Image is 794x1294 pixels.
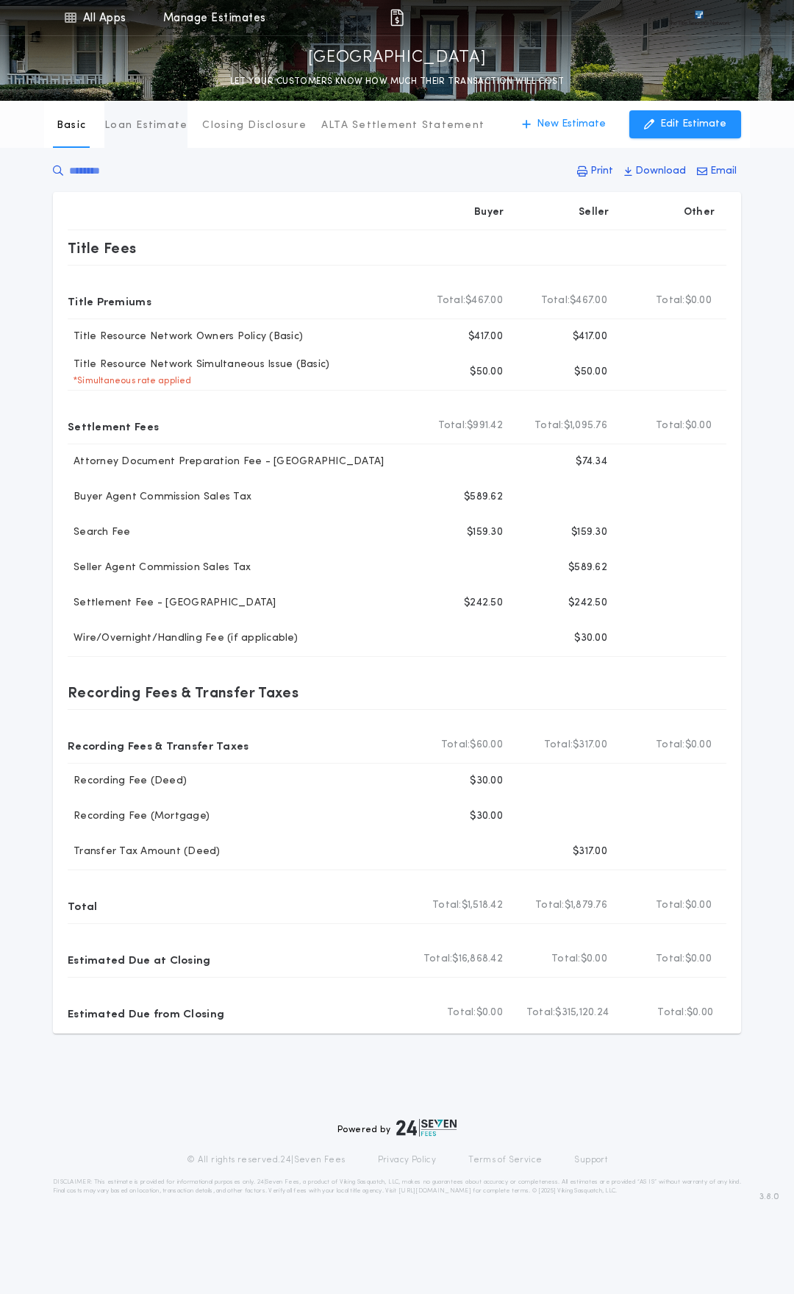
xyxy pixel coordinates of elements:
b: Total: [526,1006,556,1020]
p: Edit Estimate [660,117,726,132]
a: [URL][DOMAIN_NAME] [398,1188,471,1194]
p: $74.34 [576,455,607,469]
p: $589.62 [464,490,503,505]
button: Download [620,158,690,185]
b: Total: [551,952,581,967]
p: Search Fee [68,525,131,540]
p: Seller Agent Commission Sales Tax [68,561,251,575]
p: Recording Fees & Transfer Taxes [68,733,249,757]
b: Total: [541,294,571,308]
b: Total: [656,952,685,967]
b: Total: [447,1006,476,1020]
p: LET YOUR CUSTOMERS KNOW HOW MUCH THEIR TRANSACTION WILL COST [230,74,564,89]
p: $159.30 [571,525,607,540]
b: Total: [656,419,685,433]
b: Total: [535,898,565,913]
p: Recording Fee (Mortgage) [68,809,210,824]
b: Total: [441,738,471,753]
p: Email [710,164,737,179]
p: $317.00 [573,845,607,859]
button: Print [573,158,618,185]
p: ALTA Settlement Statement [321,118,484,133]
b: Total: [544,738,573,753]
p: Basic [57,118,86,133]
p: $30.00 [574,631,607,646]
span: $467.00 [465,294,503,308]
p: $417.00 [468,330,503,344]
img: logo [396,1119,457,1137]
b: Total: [656,898,685,913]
span: $60.00 [470,738,503,753]
a: Privacy Policy [378,1154,437,1166]
p: Seller [579,205,609,220]
p: Recording Fees & Transfer Taxes [68,680,298,704]
p: $30.00 [470,774,503,789]
img: img [388,9,406,26]
span: $317.00 [573,738,607,753]
p: Title Resource Network Owners Policy (Basic) [68,330,303,344]
a: Support [574,1154,607,1166]
p: $50.00 [470,365,503,380]
p: Transfer Tax Amount (Deed) [68,845,221,859]
p: New Estimate [537,117,606,132]
a: Terms of Service [468,1154,542,1166]
p: Total [68,894,97,917]
span: $0.00 [687,1006,713,1020]
p: Loan Estimate [104,118,187,133]
p: $50.00 [574,365,607,380]
span: $991.42 [467,419,503,433]
span: $1,095.76 [564,419,607,433]
p: Title Premiums [68,289,151,313]
button: Email [693,158,741,185]
b: Total: [432,898,462,913]
p: * Simultaneous rate applied [68,375,192,387]
p: DISCLAIMER: This estimate is provided for informational purposes only. 24|Seven Fees, a product o... [53,1178,741,1195]
img: vs-icon [668,10,730,25]
span: $0.00 [685,898,712,913]
p: Buyer Agent Commission Sales Tax [68,490,251,505]
p: Settlement Fee - [GEOGRAPHIC_DATA] [68,596,276,611]
span: $16,868.42 [452,952,503,967]
p: Title Fees [68,236,137,260]
span: $0.00 [685,738,712,753]
p: [GEOGRAPHIC_DATA] [308,46,487,70]
span: $315,120.24 [555,1006,609,1020]
p: Other [684,205,715,220]
p: Recording Fee (Deed) [68,774,187,789]
p: Print [590,164,613,179]
b: Total: [423,952,453,967]
p: Closing Disclosure [202,118,307,133]
p: $159.30 [467,525,503,540]
span: $0.00 [685,294,712,308]
p: Download [635,164,686,179]
span: $1,879.76 [565,898,607,913]
span: $0.00 [685,419,712,433]
p: Estimated Due from Closing [68,1001,224,1025]
b: Total: [437,294,466,308]
p: Buyer [474,205,504,220]
p: © All rights reserved. 24|Seven Fees [187,1154,346,1166]
span: $0.00 [581,952,607,967]
p: Attorney Document Preparation Fee - [GEOGRAPHIC_DATA] [68,455,384,469]
button: New Estimate [507,110,620,138]
span: $467.00 [570,294,607,308]
p: $417.00 [573,330,607,344]
p: Estimated Due at Closing [68,948,211,971]
b: Total: [438,419,468,433]
p: Settlement Fees [68,414,159,438]
span: $1,518.42 [462,898,503,913]
p: $589.62 [568,561,607,575]
div: Powered by [337,1119,457,1137]
p: Title Resource Network Simultaneous Issue (Basic) [68,358,329,372]
b: Total: [656,294,685,308]
button: Edit Estimate [629,110,741,138]
p: $30.00 [470,809,503,824]
b: Total: [656,738,685,753]
span: $0.00 [685,952,712,967]
b: Total: [534,419,564,433]
p: Wire/Overnight/Handling Fee (if applicable) [68,631,298,646]
span: $0.00 [476,1006,503,1020]
p: $242.50 [464,596,503,611]
span: 3.8.0 [759,1190,779,1204]
b: Total: [657,1006,687,1020]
